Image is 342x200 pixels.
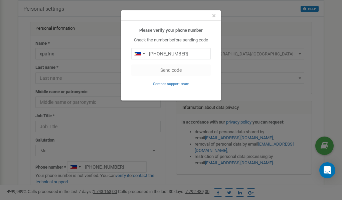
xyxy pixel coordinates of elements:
[131,64,211,76] button: Send code
[139,28,203,33] b: Please verify your phone number
[319,162,335,178] div: Open Intercom Messenger
[153,81,189,86] a: Contact support team
[212,12,216,19] button: Close
[132,48,147,59] div: Telephone country code
[212,12,216,20] span: ×
[131,48,211,59] input: 0905 123 4567
[153,82,189,86] small: Contact support team
[131,37,211,43] p: Check the number before sending code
